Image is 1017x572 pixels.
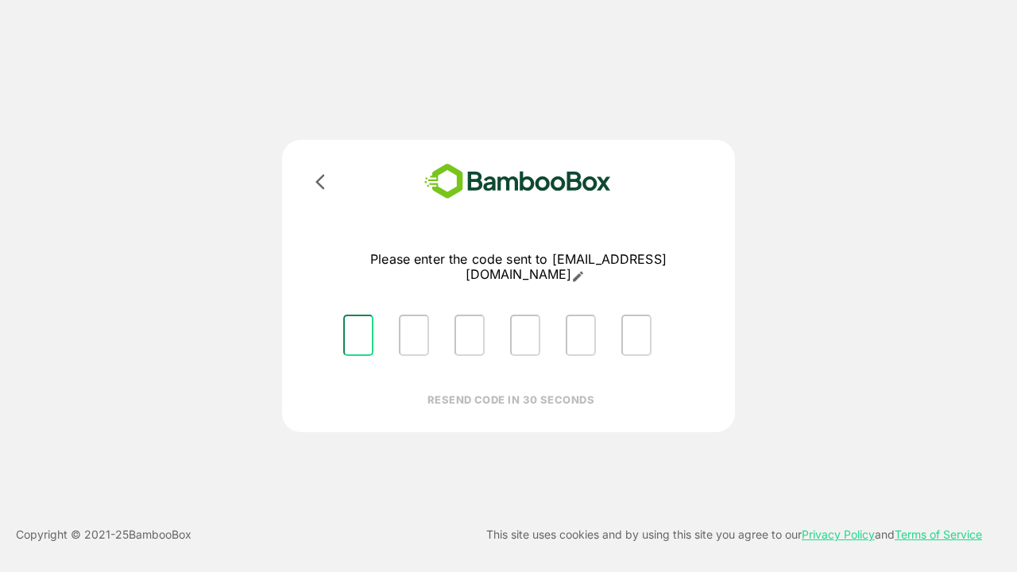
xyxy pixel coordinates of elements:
p: Please enter the code sent to [EMAIL_ADDRESS][DOMAIN_NAME] [331,252,706,283]
img: bamboobox [401,159,634,204]
p: Copyright © 2021- 25 BambooBox [16,525,191,544]
input: Please enter OTP character 2 [399,315,429,356]
input: Please enter OTP character 3 [454,315,485,356]
a: Terms of Service [895,528,982,541]
input: Please enter OTP character 1 [343,315,373,356]
p: This site uses cookies and by using this site you agree to our and [486,525,982,544]
input: Please enter OTP character 4 [510,315,540,356]
input: Please enter OTP character 5 [566,315,596,356]
a: Privacy Policy [802,528,875,541]
input: Please enter OTP character 6 [621,315,652,356]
